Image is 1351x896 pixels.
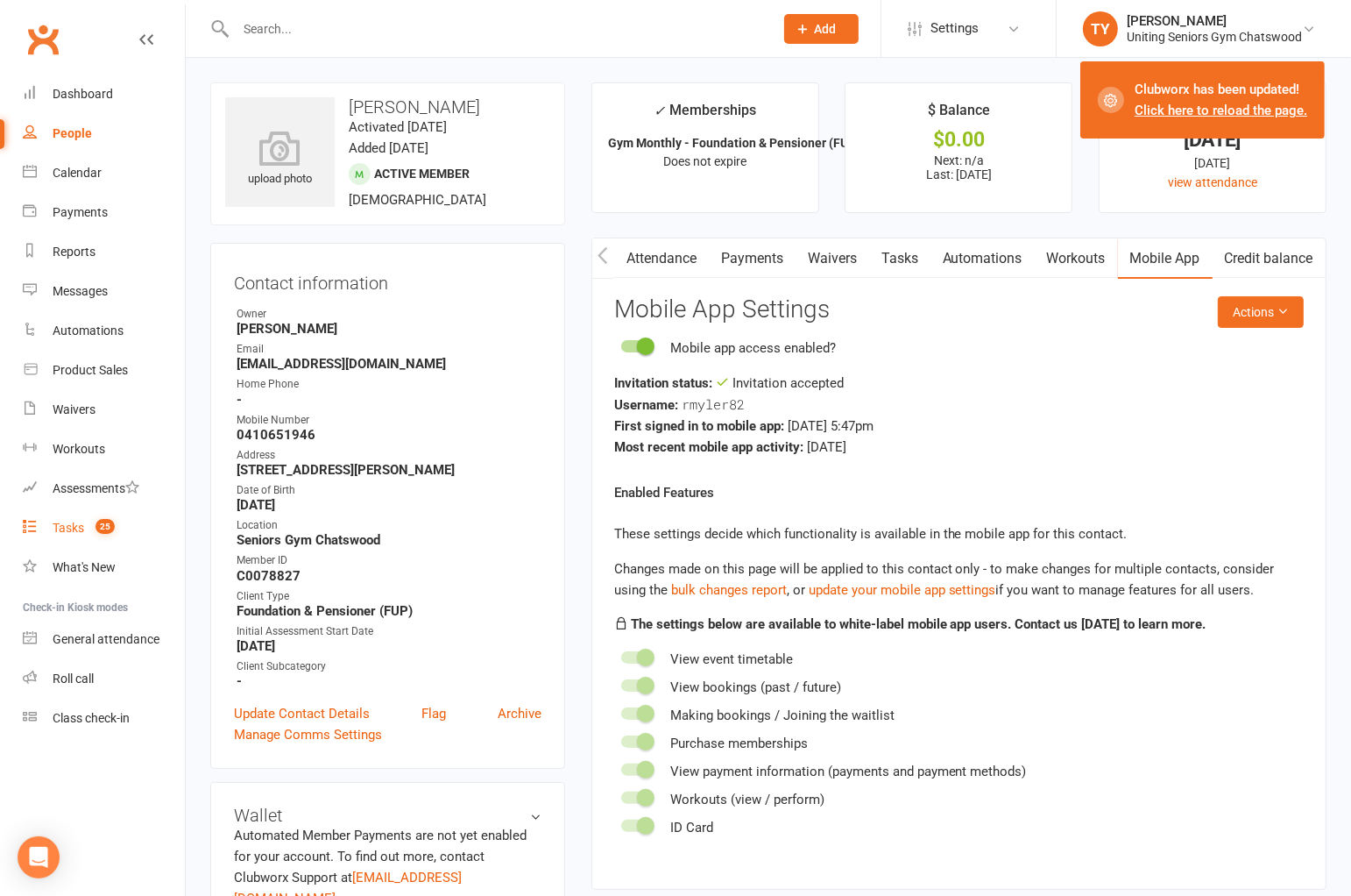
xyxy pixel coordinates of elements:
div: upload photo [225,131,335,188]
div: [DATE] [1115,153,1310,173]
strong: 0410651946 [237,427,541,443]
a: Tasks 25 [23,508,185,548]
strong: - [237,673,541,689]
a: Assessments [23,469,185,508]
div: General attendance [53,632,159,646]
a: What's New [23,548,185,587]
a: Messages [23,272,185,311]
a: Clubworx [21,18,65,61]
span: View event timetable [670,651,793,667]
div: Invitation accepted [614,373,1304,394]
span: Active member [374,167,470,181]
div: [PERSON_NAME] [1127,13,1302,29]
p: Next: n/a Last: [DATE] [861,153,1056,181]
span: Making bookings / Joining the waitlist [670,708,895,723]
div: Workouts [53,442,105,456]
a: view attendance [1168,175,1257,189]
i: ✓ [654,103,665,119]
a: Flag [421,703,446,724]
a: Payments [709,238,796,279]
strong: The settings below are available to white-label mobile app users. Contact us [DATE] to learn more. [631,616,1206,632]
div: Address [237,447,541,464]
span: Add [815,22,837,36]
a: Click here to reload the page. [1135,103,1307,118]
div: Uniting Seniors Gym Chatswood [1127,29,1302,45]
div: Class check-in [53,711,130,725]
strong: [PERSON_NAME] [237,321,541,337]
a: update your mobile app settings [809,582,996,598]
strong: Foundation & Pensioner (FUP) [237,603,541,619]
strong: C0078827 [237,568,541,584]
h3: [PERSON_NAME] [225,97,550,117]
a: Workouts [1035,238,1118,279]
button: Actions [1218,296,1304,328]
div: People [53,126,92,140]
a: Mobile App [1118,238,1213,279]
strong: Invitation status: [614,375,712,391]
strong: Username: [614,397,678,413]
a: Calendar [23,153,185,193]
a: Archive [498,703,541,724]
div: Reports [53,245,95,259]
span: Settings [930,9,979,48]
strong: Most recent mobile app activity: [614,439,803,455]
div: Memberships [654,99,756,132]
strong: [EMAIL_ADDRESS][DOMAIN_NAME] [237,356,541,372]
span: View payment information (payments and payment methods) [670,764,1027,779]
strong: [DATE] [237,638,541,654]
div: $ Balance [928,99,990,131]
a: Waivers [796,238,869,279]
span: Purchase memberships [670,736,808,751]
a: Automations [930,238,1035,279]
div: Client Subcategory [237,658,541,675]
div: Assessments [53,481,139,495]
h3: Contact information [234,267,541,293]
div: Owner [237,306,541,323]
a: Update Contact Details [234,703,370,724]
strong: Gym Monthly - Foundation & Pensioner (FUP) [608,136,860,150]
div: $0.00 [861,131,1056,149]
a: Payments [23,193,185,232]
div: Messages [53,284,108,298]
div: Calendar [53,166,102,180]
strong: - [237,392,541,408]
a: People [23,114,185,153]
a: Credit balance [1213,238,1326,279]
div: Dashboard [53,87,113,101]
a: Class kiosk mode [23,699,185,738]
a: Dashboard [23,75,185,114]
a: Roll call [23,659,185,699]
div: Location [237,517,541,534]
strong: Seniors Gym Chatswood [237,532,541,548]
div: Automations [53,324,124,338]
span: , or [671,582,809,598]
div: Product Sales [53,363,128,377]
strong: [DATE] [237,497,541,513]
h3: Mobile App Settings [614,296,1304,324]
div: TY [1083,11,1118,46]
div: [DATE] [1115,131,1310,149]
a: Tasks [869,238,930,279]
span: rmyler82 [682,395,745,413]
label: Enabled Features [614,482,714,503]
a: Waivers [23,390,185,430]
span: [DEMOGRAPHIC_DATA] [349,192,486,208]
a: bulk changes report [671,582,787,598]
time: Added [DATE] [349,140,428,156]
a: Product Sales [23,351,185,390]
div: Waivers [53,402,95,416]
a: General attendance kiosk mode [23,620,185,659]
span: [DATE] [807,439,846,455]
div: Member ID [237,552,541,569]
strong: [STREET_ADDRESS][PERSON_NAME] [237,462,541,478]
div: Mobile app access enabled? [670,338,836,359]
a: Manage Comms Settings [234,724,382,745]
div: Clubworx has been updated! [1135,79,1307,121]
span: Workouts (view / perform) [670,792,824,807]
div: Open Intercom Messenger [18,836,60,878]
button: Add [784,14,859,44]
strong: First signed in to mobile app: [614,418,784,434]
div: Changes made on this page will be applied to this contact only - to make changes for multiple con... [614,558,1304,601]
span: 25 [95,519,115,534]
div: Date of Birth [237,482,541,499]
